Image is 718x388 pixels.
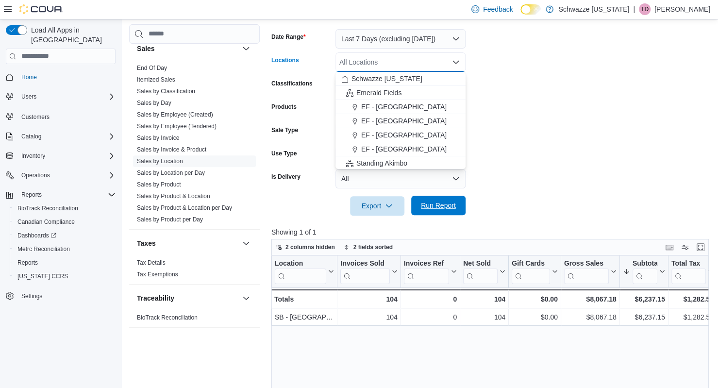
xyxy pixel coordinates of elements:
[137,134,179,142] span: Sales by Invoice
[272,241,339,253] button: 2 columns hidden
[10,256,119,270] button: Reports
[17,110,116,122] span: Customers
[2,130,119,143] button: Catalog
[17,169,116,181] span: Operations
[129,62,260,229] div: Sales
[463,259,498,284] div: Net Sold
[17,204,78,212] span: BioTrack Reconciliation
[512,293,558,305] div: $0.00
[137,259,166,266] a: Tax Details
[10,215,119,229] button: Canadian Compliance
[137,181,181,188] a: Sales by Product
[137,111,213,118] a: Sales by Employee (Created)
[14,202,116,214] span: BioTrack Reconciliation
[17,189,116,201] span: Reports
[21,73,37,81] span: Home
[137,87,195,95] span: Sales by Classification
[2,109,119,123] button: Customers
[137,238,238,248] button: Taxes
[483,4,513,14] span: Feedback
[137,44,238,53] button: Sales
[671,259,706,269] div: Total Tax
[356,88,401,98] span: Emerald Fields
[671,311,714,323] div: $1,282.54
[129,257,260,284] div: Taxes
[137,99,171,107] span: Sales by Day
[623,259,665,284] button: Subtotal
[564,311,617,323] div: $8,067.18
[335,86,466,100] button: Emerald Fields
[463,259,498,269] div: Net Sold
[564,259,609,284] div: Gross Sales
[240,292,252,304] button: Traceability
[411,196,466,215] button: Run Report
[14,257,116,269] span: Reports
[14,257,42,269] a: Reports
[361,144,447,154] span: EF - [GEOGRAPHIC_DATA]
[21,93,36,101] span: Users
[137,76,175,84] span: Itemized Sales
[275,311,334,323] div: SB - [GEOGRAPHIC_DATA]
[17,290,116,302] span: Settings
[335,128,466,142] button: EF - [GEOGRAPHIC_DATA]
[340,259,389,269] div: Invoices Sold
[361,116,447,126] span: EF - [GEOGRAPHIC_DATA]
[274,293,334,305] div: Totals
[340,311,397,323] div: 104
[10,270,119,283] button: [US_STATE] CCRS
[664,241,675,253] button: Keyboard shortcuts
[452,58,460,66] button: Close list of options
[463,311,505,323] div: 104
[240,237,252,249] button: Taxes
[403,259,449,284] div: Invoices Ref
[633,3,635,15] p: |
[512,259,558,284] button: Gift Cards
[14,243,74,255] a: Metrc Reconciliation
[271,33,306,41] label: Date Range
[340,259,389,284] div: Invoices Sold
[137,123,217,130] a: Sales by Employee (Tendered)
[21,171,50,179] span: Operations
[275,259,326,284] div: Location
[240,43,252,54] button: Sales
[403,311,456,323] div: 0
[17,91,116,102] span: Users
[137,122,217,130] span: Sales by Employee (Tendered)
[137,158,183,165] a: Sales by Location
[633,259,657,269] div: Subtotal
[137,44,155,53] h3: Sales
[137,146,206,153] span: Sales by Invoice & Product
[17,232,56,239] span: Dashboards
[137,135,179,141] a: Sales by Invoice
[403,293,456,305] div: 0
[14,216,116,228] span: Canadian Compliance
[271,227,713,237] p: Showing 1 of 1
[335,72,466,86] button: Schwazze [US_STATE]
[137,88,195,95] a: Sales by Classification
[356,196,399,216] span: Export
[137,65,167,71] a: End Of Day
[271,56,299,64] label: Locations
[10,242,119,256] button: Metrc Reconciliation
[2,289,119,303] button: Settings
[335,142,466,156] button: EF - [GEOGRAPHIC_DATA]
[17,259,38,267] span: Reports
[27,25,116,45] span: Load All Apps in [GEOGRAPHIC_DATA]
[564,293,617,305] div: $8,067.18
[695,241,706,253] button: Enter fullscreen
[17,71,116,83] span: Home
[21,113,50,121] span: Customers
[137,314,198,321] a: BioTrack Reconciliation
[14,270,72,282] a: [US_STATE] CCRS
[17,272,68,280] span: [US_STATE] CCRS
[14,243,116,255] span: Metrc Reconciliation
[2,90,119,103] button: Users
[654,3,710,15] p: [PERSON_NAME]
[137,259,166,267] span: Tax Details
[340,259,397,284] button: Invoices Sold
[19,4,63,14] img: Cova
[129,312,260,327] div: Traceability
[641,3,649,15] span: TD
[285,243,335,251] span: 2 columns hidden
